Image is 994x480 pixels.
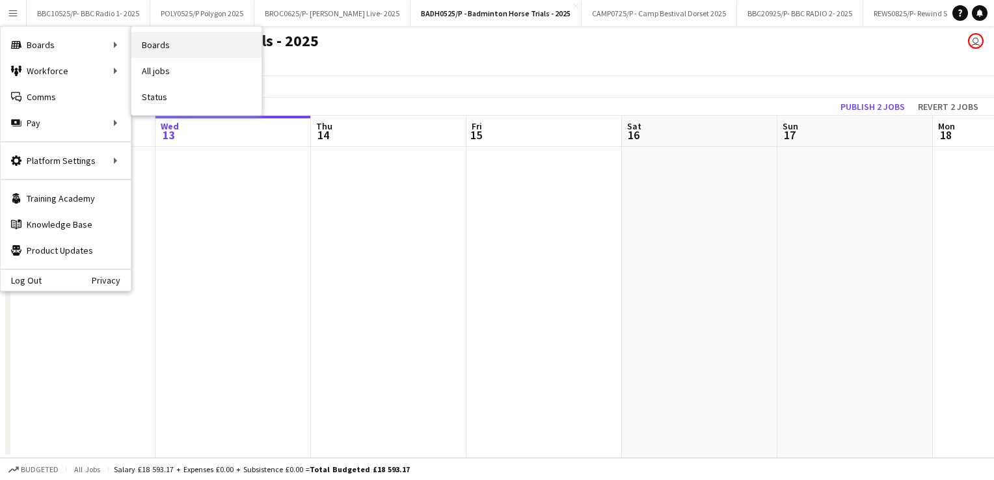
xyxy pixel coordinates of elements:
span: Budgeted [21,465,59,474]
span: 16 [625,127,641,142]
a: Product Updates [1,237,131,263]
div: Salary £18 593.17 + Expenses £0.00 + Subsistence £0.00 = [114,464,410,474]
span: Sat [627,120,641,132]
span: Thu [316,120,332,132]
button: Revert 2 jobs [913,98,984,115]
a: Log Out [1,275,42,286]
span: 14 [314,127,332,142]
span: 18 [936,127,955,142]
span: Sun [783,120,798,132]
span: 15 [470,127,482,142]
a: Privacy [92,275,131,286]
button: BROC0625/P- [PERSON_NAME] Live- 2025 [254,1,410,26]
div: Platform Settings [1,148,131,174]
span: 13 [159,127,179,142]
div: Boards [1,32,131,58]
a: Comms [1,84,131,110]
button: BADH0525/P - Badminton Horse Trials - 2025 [410,1,582,26]
button: BBC20925/P- BBC RADIO 2- 2025 [737,1,863,26]
a: All jobs [131,58,262,84]
button: POLY0525/P Polygon 2025 [150,1,254,26]
div: Pay [1,110,131,136]
span: 17 [781,127,798,142]
button: Publish 2 jobs [835,98,910,115]
div: Workforce [1,58,131,84]
button: Budgeted [7,462,60,477]
span: Mon [938,120,955,132]
a: Status [131,84,262,110]
button: BBC10525/P- BBC Radio 1- 2025 [27,1,150,26]
span: Total Budgeted £18 593.17 [310,464,410,474]
a: Boards [131,32,262,58]
a: Training Academy [1,185,131,211]
span: All jobs [72,464,103,474]
span: Fri [472,120,482,132]
button: CAMP0725/P - Camp Bestival Dorset 2025 [582,1,737,26]
button: REWS0825/P- Rewind South- 2025 [863,1,993,26]
app-user-avatar: Grace Shorten [968,33,984,49]
span: Wed [161,120,179,132]
a: Knowledge Base [1,211,131,237]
